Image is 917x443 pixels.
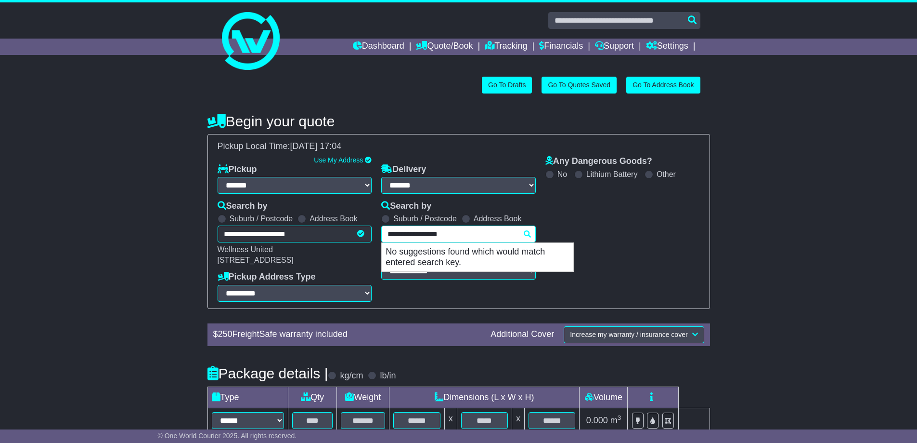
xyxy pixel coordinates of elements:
label: Pickup Address Type [218,272,316,282]
span: Wellness United [218,245,273,254]
label: Pickup [218,164,257,175]
td: x [512,408,525,433]
td: Qty [288,387,337,408]
h4: Begin your quote [207,113,710,129]
label: Search by [381,201,431,212]
a: Tracking [485,39,527,55]
label: Search by [218,201,268,212]
p: No suggestions found which would match entered search key. [382,243,573,271]
td: Weight [337,387,389,408]
span: © One World Courier 2025. All rights reserved. [158,432,297,440]
span: [STREET_ADDRESS] [218,256,294,264]
label: Any Dangerous Goods? [545,156,652,167]
label: lb/in [380,371,396,381]
a: Support [595,39,634,55]
a: Dashboard [353,39,404,55]
div: $ FreightSafe warranty included [208,329,486,340]
td: Dimensions (L x W x H) [389,387,580,408]
label: Address Book [310,214,358,223]
a: Go To Drafts [482,77,532,94]
a: Quote/Book [416,39,473,55]
label: kg/cm [340,371,363,381]
a: Use My Address [314,156,363,164]
a: Financials [539,39,583,55]
button: Increase my warranty / insurance cover [564,326,704,343]
label: No [557,170,567,179]
span: m [610,416,621,425]
label: Address Book [474,214,522,223]
span: Increase my warranty / insurance cover [570,331,687,338]
span: 0.000 [586,416,608,425]
sup: 3 [618,414,621,421]
a: Go To Quotes Saved [542,77,617,94]
label: Other [657,170,676,179]
div: Additional Cover [486,329,559,340]
div: Pickup Local Time: [213,141,705,152]
a: Go To Address Book [626,77,700,94]
span: [DATE] 17:04 [290,141,342,151]
label: Delivery [381,164,426,175]
td: x [444,408,457,433]
a: Settings [646,39,688,55]
label: Lithium Battery [586,170,638,179]
span: 250 [218,329,232,339]
label: Suburb / Postcode [393,214,457,223]
h4: Package details | [207,365,328,381]
label: Suburb / Postcode [230,214,293,223]
td: Volume [580,387,628,408]
td: Type [207,387,288,408]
